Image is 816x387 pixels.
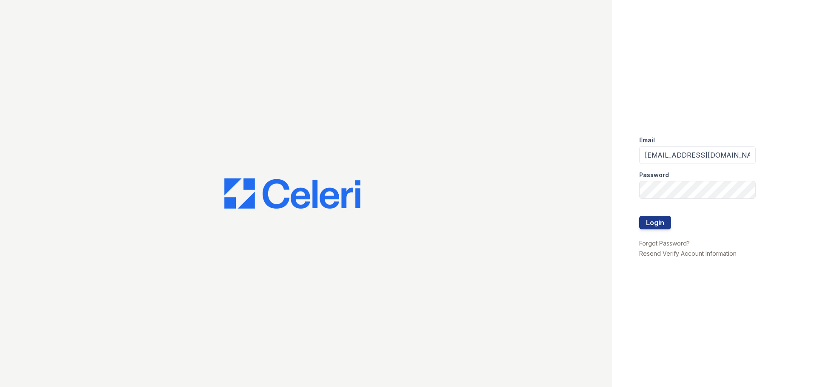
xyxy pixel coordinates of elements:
img: CE_Logo_Blue-a8612792a0a2168367f1c8372b55b34899dd931a85d93a1a3d3e32e68fde9ad4.png [224,178,360,209]
a: Forgot Password? [639,240,690,247]
a: Resend Verify Account Information [639,250,737,257]
label: Email [639,136,655,144]
label: Password [639,171,669,179]
button: Login [639,216,671,229]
